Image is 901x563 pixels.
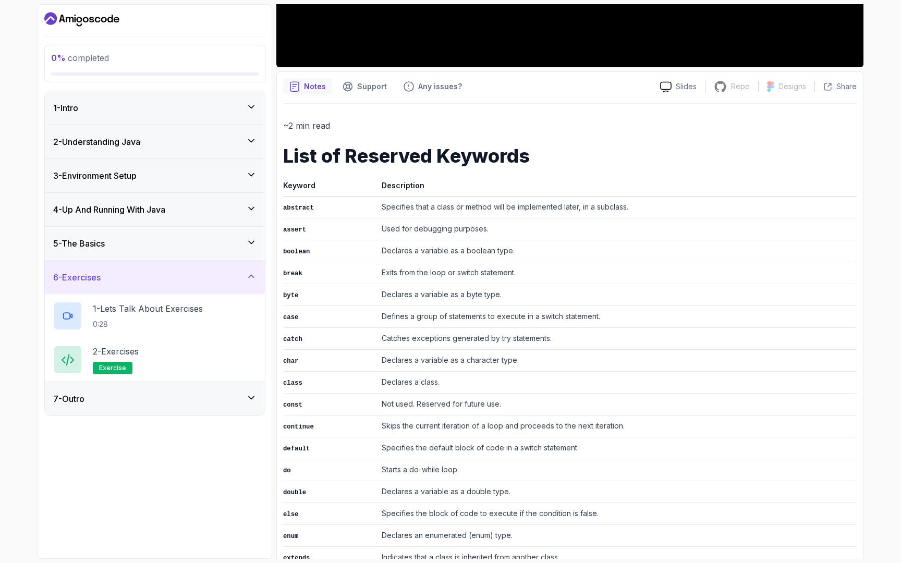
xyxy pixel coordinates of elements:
[283,489,306,496] code: double
[378,350,857,372] td: Declares a variable as a character type.
[283,292,298,299] code: byte
[378,328,857,350] td: Catches exceptions generated by try statements.
[378,179,857,197] th: Description
[357,81,387,92] p: Support
[283,533,298,540] code: enum
[283,204,314,212] code: abstract
[283,336,302,343] code: catch
[45,125,265,158] button: 2-Understanding Java
[283,145,857,166] h1: List of Reserved Keywords
[283,118,857,133] p: ~2 min read
[283,179,378,197] th: Keyword
[336,78,393,95] button: Support button
[99,364,126,372] span: exercise
[53,203,165,216] h3: 4 - Up And Running With Java
[418,81,462,92] p: Any issues?
[378,372,857,394] td: Declares a class.
[283,358,298,365] code: char
[93,319,203,329] p: 0:28
[45,382,265,415] button: 7-Outro
[53,393,84,405] h3: 7 - Outro
[45,227,265,260] button: 5-The Basics
[676,81,697,92] p: Slides
[53,102,78,114] h3: 1 - Intro
[51,53,66,63] span: 0 %
[283,423,314,431] code: continue
[93,345,139,358] p: 2 - Exercises
[283,314,298,321] code: case
[283,401,302,409] code: const
[378,459,857,481] td: Starts a do-while loop.
[814,81,857,92] button: Share
[53,136,140,148] h3: 2 - Understanding Java
[45,261,265,294] button: 6-Exercises
[51,53,109,63] span: completed
[44,11,119,28] a: Dashboard
[45,159,265,192] button: 3-Environment Setup
[53,301,257,331] button: 1-Lets Talk About Exercises0:28
[283,555,310,562] code: extends
[397,78,468,95] button: Feedback button
[45,91,265,125] button: 1-Intro
[778,81,806,92] p: Designs
[378,481,857,503] td: Declares a variable as a double type.
[283,445,310,452] code: default
[378,394,857,415] td: Not used. Reserved for future use.
[283,270,302,277] code: break
[283,78,332,95] button: notes button
[378,306,857,328] td: Defines a group of statements to execute in a switch statement.
[652,81,705,92] a: Slides
[378,240,857,262] td: Declares a variable as a boolean type.
[53,237,105,250] h3: 5 - The Basics
[378,218,857,240] td: Used for debugging purposes.
[283,467,291,474] code: do
[283,380,302,387] code: class
[378,503,857,525] td: Specifies the block of code to execute if the condition is false.
[731,81,750,92] p: Repo
[283,248,310,255] code: boolean
[53,271,101,284] h3: 6 - Exercises
[283,226,306,234] code: assert
[53,345,257,374] button: 2-Exercisesexercise
[304,81,326,92] p: Notes
[45,193,265,226] button: 4-Up And Running With Java
[53,169,137,182] h3: 3 - Environment Setup
[378,525,857,547] td: Declares an enumerated (enum) type.
[283,511,298,518] code: else
[378,415,857,437] td: Skips the current iteration of a loop and proceeds to the next iteration.
[378,262,857,284] td: Exits from the loop or switch statement.
[93,302,203,315] p: 1 - Lets Talk About Exercises
[836,81,857,92] p: Share
[378,197,857,218] td: Specifies that a class or method will be implemented later, in a subclass.
[378,284,857,306] td: Declares a variable as a byte type.
[378,437,857,459] td: Specifies the default block of code in a switch statement.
